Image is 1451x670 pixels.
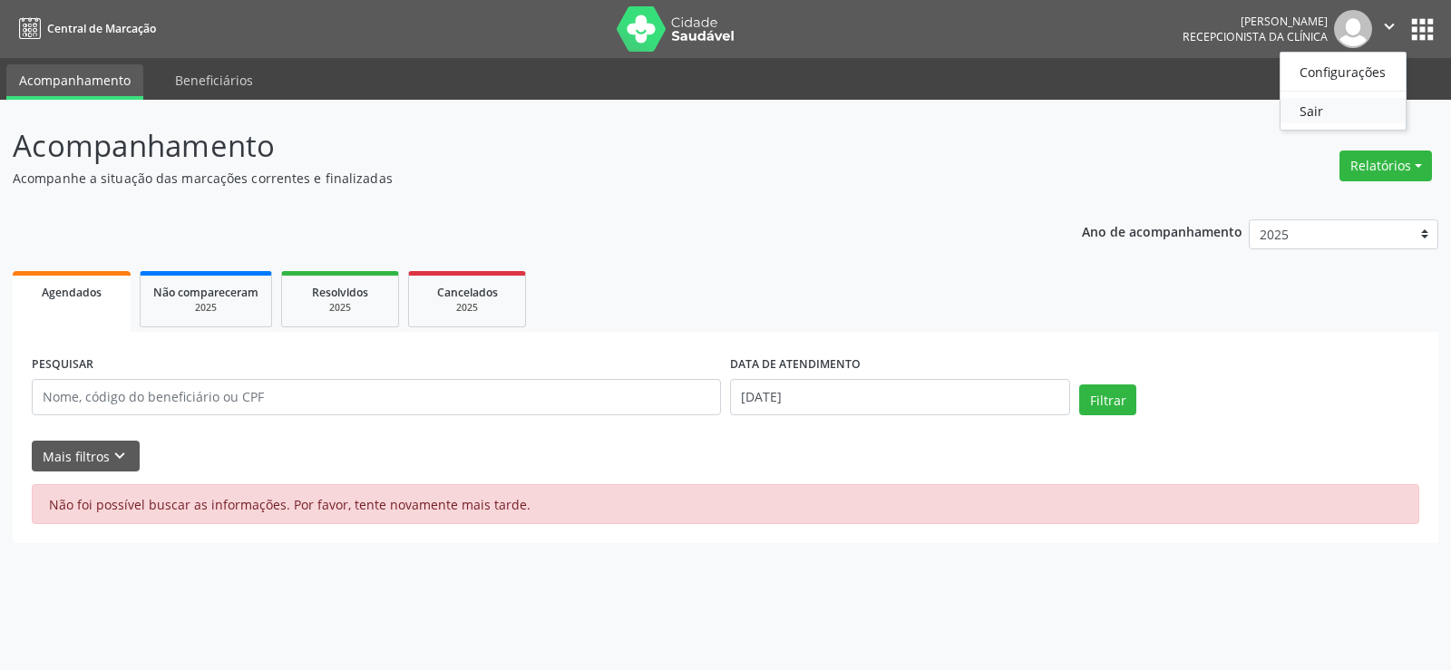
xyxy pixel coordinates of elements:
div: 2025 [153,301,258,315]
a: Configurações [1281,59,1406,84]
label: PESQUISAR [32,351,93,379]
div: 2025 [422,301,512,315]
button: apps [1407,14,1438,45]
a: Acompanhamento [6,64,143,100]
a: Beneficiários [162,64,266,96]
span: Central de Marcação [47,21,156,36]
i: keyboard_arrow_down [110,446,130,466]
a: Central de Marcação [13,14,156,44]
img: img [1334,10,1372,48]
button: Mais filtroskeyboard_arrow_down [32,441,140,472]
button:  [1372,10,1407,48]
div: 2025 [295,301,385,315]
span: Recepcionista da clínica [1183,29,1328,44]
button: Relatórios [1339,151,1432,181]
input: Selecione um intervalo [730,379,1070,415]
input: Nome, código do beneficiário ou CPF [32,379,721,415]
span: Não compareceram [153,285,258,300]
button: Filtrar [1079,384,1136,415]
i:  [1379,16,1399,36]
ul:  [1280,52,1407,131]
p: Acompanhamento [13,123,1010,169]
span: Agendados [42,285,102,300]
div: Não foi possível buscar as informações. Por favor, tente novamente mais tarde. [32,484,1419,524]
span: Cancelados [437,285,498,300]
label: DATA DE ATENDIMENTO [730,351,861,379]
span: Resolvidos [312,285,368,300]
a: Sair [1281,98,1406,123]
p: Acompanhe a situação das marcações correntes e finalizadas [13,169,1010,188]
div: [PERSON_NAME] [1183,14,1328,29]
p: Ano de acompanhamento [1082,219,1242,242]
